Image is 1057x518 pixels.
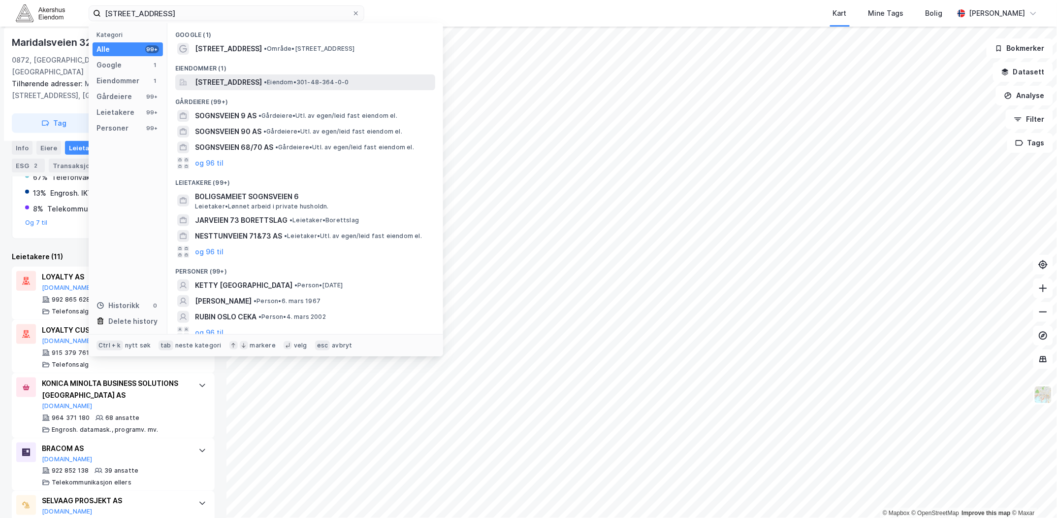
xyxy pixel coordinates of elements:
[294,281,297,289] span: •
[96,300,139,311] div: Historikk
[145,124,159,132] div: 99+
[195,230,282,242] span: NESTTUNVEIEN 71&73 AS
[52,479,131,486] div: Telekommunikasjon ellers
[65,141,120,155] div: Leietakere
[254,297,256,305] span: •
[254,297,320,305] span: Person • 6. mars 1967
[108,315,158,327] div: Delete history
[969,7,1025,19] div: [PERSON_NAME]
[42,324,189,336] div: LOYALTY CUSTOMER SERVICE AS
[195,110,256,122] span: SOGNSVEIEN 9 AS
[42,337,93,345] button: [DOMAIN_NAME]
[195,76,262,88] span: [STREET_ADDRESS]
[195,191,431,203] span: BOLIGSAMEIET SOGNSVEIEN 6
[263,128,402,136] span: Gårdeiere • Utl. av egen/leid fast eiendom el.
[52,296,90,304] div: 992 865 628
[167,171,443,189] div: Leietakere (99+)
[52,414,90,422] div: 964 371 180
[1008,471,1057,518] div: Kontrollprogram for chat
[315,341,330,350] div: esc
[12,113,96,133] button: Tag
[96,43,110,55] div: Alle
[12,78,207,102] div: Maridalsveien 323b, [STREET_ADDRESS], [GEOGRAPHIC_DATA] 323d
[195,311,256,323] span: RUBIN OSLO CEKA
[195,295,252,307] span: [PERSON_NAME]
[167,57,443,74] div: Eiendommer (1)
[1007,133,1053,153] button: Tags
[264,45,267,52] span: •
[275,143,414,151] span: Gårdeiere • Utl. av egen/leid fast eiendom el.
[258,112,261,119] span: •
[833,7,847,19] div: Kart
[284,232,422,240] span: Leietaker • Utl. av egen/leid fast eiendom el.
[42,271,189,283] div: LOYALTY AS
[289,216,292,224] span: •
[263,128,266,135] span: •
[289,216,359,224] span: Leietaker • Borettslag
[33,203,43,215] div: 8%
[96,91,132,103] div: Gårdeiere
[96,341,123,350] div: Ctrl + k
[145,93,159,101] div: 99+
[258,313,326,321] span: Person • 4. mars 2002
[250,342,276,349] div: markere
[1006,109,1053,129] button: Filter
[52,467,89,475] div: 922 852 138
[195,327,224,339] button: og 96 til
[42,495,189,507] div: SELVAAG PROSJEKT AS
[96,31,163,38] div: Kategori
[12,251,215,263] div: Leietakere (11)
[1008,471,1057,518] iframe: Chat Widget
[52,361,89,369] div: Telefonsalg
[12,159,45,173] div: ESG
[36,141,61,155] div: Eiere
[12,141,32,155] div: Info
[868,7,904,19] div: Mine Tags
[275,143,278,151] span: •
[25,219,48,227] button: Og 7 til
[195,126,261,138] span: SOGNSVEIEN 90 AS
[993,62,1053,82] button: Datasett
[883,510,910,517] a: Mapbox
[125,342,151,349] div: nytt søk
[16,4,65,22] img: akershus-eiendom-logo.9091f326c980b4bce74ccdd9f866810c.svg
[284,232,287,240] span: •
[962,510,1011,517] a: Improve this map
[258,112,397,120] span: Gårdeiere • Utl. av egen/leid fast eiendom el.
[151,302,159,310] div: 0
[42,443,189,454] div: BRACOM AS
[195,203,329,210] span: Leietaker • Lønnet arbeid i private husholdn.
[264,78,267,86] span: •
[50,187,116,199] div: Engrosh. IKT-utstyr
[12,54,139,78] div: 0872, [GEOGRAPHIC_DATA], [GEOGRAPHIC_DATA]
[47,203,137,215] div: Telekommunikasjon ellers
[332,342,352,349] div: avbryt
[105,414,139,422] div: 68 ansatte
[49,159,116,173] div: Transaksjoner
[42,284,93,292] button: [DOMAIN_NAME]
[294,281,343,289] span: Person • [DATE]
[167,23,443,41] div: Google (1)
[912,510,960,517] a: OpenStreetMap
[195,279,292,291] span: KETTY [GEOGRAPHIC_DATA]
[1034,385,1053,404] img: Z
[264,78,349,86] span: Eiendom • 301-48-364-0-0
[52,426,159,434] div: Engrosh. datamask., programv. mv.
[151,77,159,85] div: 1
[96,106,134,118] div: Leietakere
[151,61,159,69] div: 1
[264,45,355,53] span: Område • [STREET_ADDRESS]
[926,7,943,19] div: Bolig
[145,108,159,116] div: 99+
[167,260,443,277] div: Personer (99+)
[33,187,46,199] div: 13%
[96,75,139,87] div: Eiendommer
[96,59,122,71] div: Google
[101,6,352,21] input: Søk på adresse, matrikkel, gårdeiere, leietakere eller personer
[195,214,288,226] span: JARVEIEN 73 BORETTSLAG
[42,455,93,463] button: [DOMAIN_NAME]
[195,43,262,55] span: [STREET_ADDRESS]
[52,349,89,357] div: 915 379 761
[104,467,138,475] div: 39 ansatte
[175,342,222,349] div: neste kategori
